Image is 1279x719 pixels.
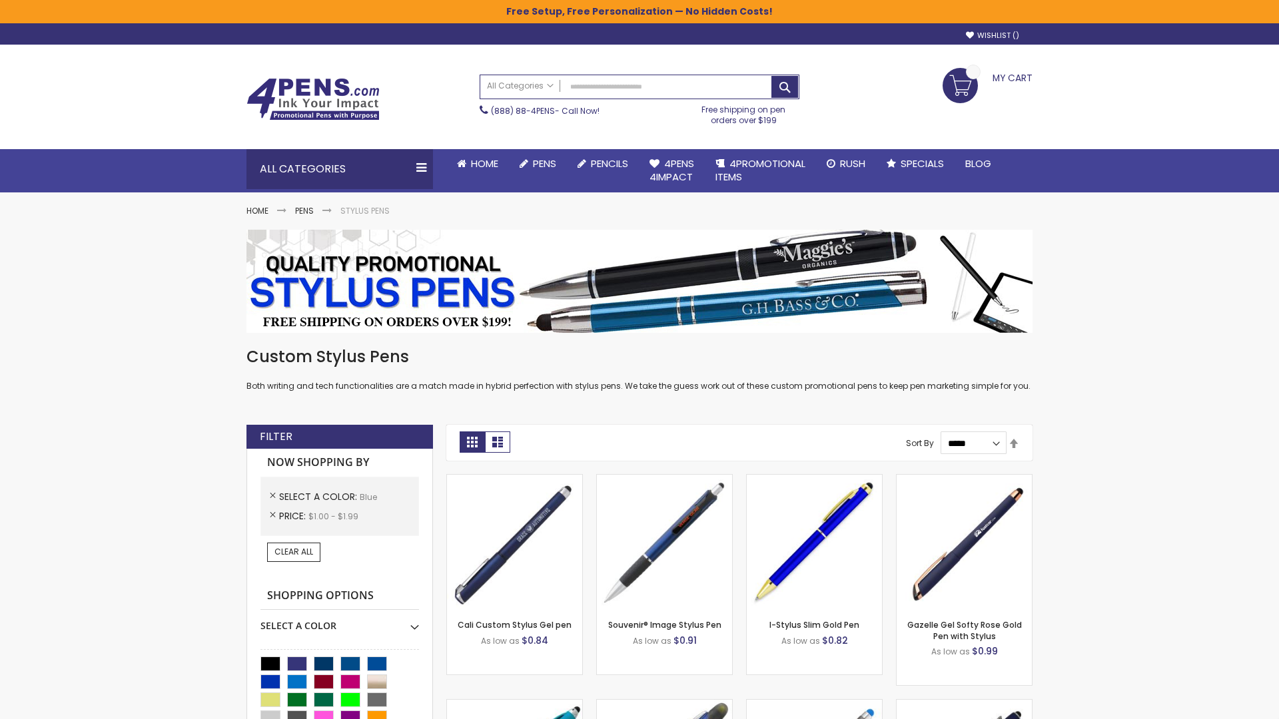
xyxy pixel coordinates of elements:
[955,149,1002,178] a: Blog
[447,475,582,610] img: Cali Custom Stylus Gel pen-Blue
[246,149,433,189] div: All Categories
[897,474,1032,485] a: Gazelle Gel Softy Rose Gold Pen with Stylus-Blue
[906,437,934,449] label: Sort By
[522,634,548,647] span: $0.84
[597,474,732,485] a: Souvenir® Image Stylus Pen-Blue
[491,105,600,117] span: - Call Now!
[360,491,377,503] span: Blue
[633,635,671,646] span: As low as
[295,205,314,216] a: Pens
[260,449,419,477] strong: Now Shopping by
[597,699,732,710] a: Souvenir® Jalan Highlighter Stylus Pen Combo-Blue
[608,619,721,630] a: Souvenir® Image Stylus Pen
[781,635,820,646] span: As low as
[822,634,848,647] span: $0.82
[447,699,582,710] a: Neon Stylus Highlighter-Pen Combo-Blue
[308,511,358,522] span: $1.00 - $1.99
[965,156,991,170] span: Blog
[260,429,292,444] strong: Filter
[907,619,1022,641] a: Gazelle Gel Softy Rose Gold Pen with Stylus
[747,699,882,710] a: Islander Softy Gel with Stylus - ColorJet Imprint-Blue
[649,156,694,184] span: 4Pens 4impact
[966,31,1019,41] a: Wishlist
[715,156,805,184] span: 4PROMOTIONAL ITEMS
[458,619,572,630] a: Cali Custom Stylus Gel pen
[972,644,998,658] span: $0.99
[673,634,697,647] span: $0.91
[705,149,816,192] a: 4PROMOTIONALITEMS
[816,149,876,178] a: Rush
[246,78,380,120] img: 4Pens Custom Pens and Promotional Products
[897,475,1032,610] img: Gazelle Gel Softy Rose Gold Pen with Stylus-Blue
[274,546,313,557] span: Clear All
[246,230,1033,333] img: Stylus Pens
[487,81,554,91] span: All Categories
[591,156,628,170] span: Pencils
[533,156,556,170] span: Pens
[491,105,555,117] a: (888) 88-4PENS
[447,474,582,485] a: Cali Custom Stylus Gel pen-Blue
[567,149,639,178] a: Pencils
[901,156,944,170] span: Specials
[267,543,320,561] a: Clear All
[460,431,485,453] strong: Grid
[747,475,882,610] img: I-Stylus Slim Gold-Blue
[481,635,520,646] span: As low as
[769,619,859,630] a: I-Stylus Slim Gold Pen
[260,610,419,632] div: Select A Color
[639,149,705,192] a: 4Pens4impact
[246,346,1033,392] div: Both writing and tech functionalities are a match made in hybrid perfection with stylus pens. We ...
[509,149,567,178] a: Pens
[246,205,268,216] a: Home
[840,156,865,170] span: Rush
[340,205,390,216] strong: Stylus Pens
[931,646,970,657] span: As low as
[446,149,509,178] a: Home
[747,474,882,485] a: I-Stylus Slim Gold-Blue
[471,156,498,170] span: Home
[897,699,1032,710] a: Custom Soft Touch® Metal Pens with Stylus-Blue
[279,490,360,503] span: Select A Color
[279,509,308,523] span: Price
[688,99,800,126] div: Free shipping on pen orders over $199
[260,582,419,610] strong: Shopping Options
[597,475,732,610] img: Souvenir® Image Stylus Pen-Blue
[480,75,560,97] a: All Categories
[246,346,1033,367] h1: Custom Stylus Pens
[876,149,955,178] a: Specials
